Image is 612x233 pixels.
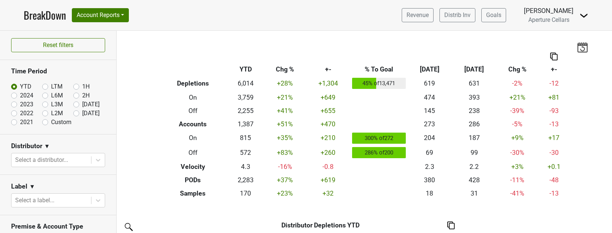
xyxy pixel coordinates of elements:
td: +619 [306,173,350,187]
button: Reset filters [11,38,105,52]
td: 286 [452,117,496,131]
td: -30 % [496,145,538,160]
td: 238 [452,104,496,117]
td: 3,759 [227,91,264,104]
label: 2023 [20,100,33,109]
td: 204 [407,131,452,146]
th: Chg % [264,63,306,76]
h3: Label [11,183,27,190]
h3: Premise & Account Type [11,223,105,230]
th: [DATE] [407,63,452,76]
td: 145 [407,104,452,117]
td: -11 % [496,173,538,187]
img: filter [122,220,134,232]
th: Samples [159,187,227,200]
th: Depletions [159,76,227,91]
span: ▼ [29,182,35,191]
td: +17 [538,131,570,146]
h3: Distributor [11,142,42,150]
span: Aperture Cellars [528,16,569,23]
label: L6M [51,91,63,100]
td: -39 % [496,104,538,117]
a: Revenue [402,8,434,22]
a: BreakDown [24,7,66,23]
td: +0.1 [538,160,570,173]
img: Copy to clipboard [550,53,558,60]
td: 170 [227,187,264,200]
td: 69 [407,145,452,160]
td: -48 [538,173,570,187]
td: 18 [407,187,452,200]
label: 2H [82,91,90,100]
td: +23 % [264,187,306,200]
td: 273 [407,117,452,131]
td: 2.3 [407,160,452,173]
td: +655 [306,104,350,117]
td: 619 [407,76,452,91]
td: 4.3 [227,160,264,173]
td: +81 [538,91,570,104]
td: 815 [227,131,264,146]
td: +35 % [264,131,306,146]
td: +210 [306,131,350,146]
th: +- [538,63,570,76]
label: 2021 [20,118,33,127]
td: -2 % [496,76,538,91]
td: 2.2 [452,160,496,173]
td: 380 [407,173,452,187]
td: 1,387 [227,117,264,131]
td: -5 % [496,117,538,131]
td: +21 % [264,91,306,104]
td: +21 % [496,91,538,104]
td: 428 [452,173,496,187]
th: Off [159,145,227,160]
label: L3M [51,100,63,109]
td: 99 [452,145,496,160]
th: On [159,91,227,104]
td: -16 % [264,160,306,173]
img: last_updated_date [577,42,588,52]
td: 393 [452,91,496,104]
label: YTD [20,82,31,91]
td: +28 % [264,76,306,91]
td: 474 [407,91,452,104]
td: -93 [538,104,570,117]
a: Distrib Inv [439,8,475,22]
td: 631 [452,76,496,91]
td: -0.8 [306,160,350,173]
button: Account Reports [72,8,129,22]
th: Distributor Depletions YTD [230,219,412,232]
label: L2M [51,109,63,118]
label: 2022 [20,109,33,118]
td: -12 [538,76,570,91]
img: Dropdown Menu [579,11,588,20]
td: +3 % [496,160,538,173]
td: +260 [306,145,350,160]
img: Copy to clipboard [447,222,455,229]
label: 1H [82,82,90,91]
th: Off [159,104,227,117]
td: +470 [306,117,350,131]
td: -13 [538,187,570,200]
td: +32 [306,187,350,200]
th: YTD [227,63,264,76]
td: +37 % [264,173,306,187]
td: 2,255 [227,104,264,117]
th: On [159,131,227,146]
div: [PERSON_NAME] [524,6,573,16]
th: Velocity [159,160,227,173]
td: +41 % [264,104,306,117]
label: LTM [51,82,63,91]
th: % To Goal [350,63,407,76]
td: 31 [452,187,496,200]
th: [DATE] [452,63,496,76]
td: +51 % [264,117,306,131]
td: 572 [227,145,264,160]
td: -41 % [496,187,538,200]
td: 6,014 [227,76,264,91]
a: Goals [481,8,506,22]
td: +649 [306,91,350,104]
th: Chg % [496,63,538,76]
label: Custom [51,118,71,127]
td: 187 [452,131,496,146]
